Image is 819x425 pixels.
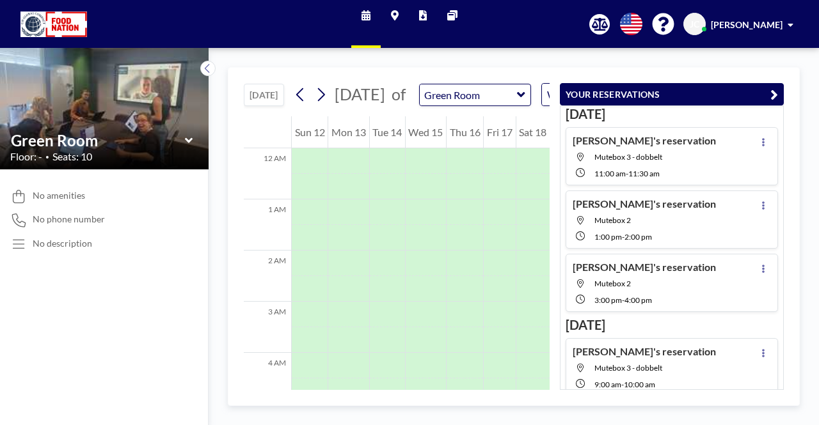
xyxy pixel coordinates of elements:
[244,84,284,106] button: [DATE]
[447,116,483,148] div: Thu 16
[244,148,291,199] div: 12 AM
[566,317,778,333] h3: [DATE]
[594,363,662,373] span: Mutebox 3 - dobbelt
[335,84,385,104] span: [DATE]
[20,12,87,37] img: organization-logo
[594,215,631,225] span: Mutebox 2
[33,213,105,225] span: No phone number
[594,279,631,288] span: Mutebox 2
[622,295,624,305] span: -
[11,131,185,150] input: Green Room
[244,199,291,251] div: 1 AM
[628,169,660,178] span: 11:30 AM
[624,295,652,305] span: 4:00 PM
[690,19,699,30] span: JC
[420,84,518,105] input: Green Room
[33,190,85,201] span: No amenities
[622,232,624,242] span: -
[573,345,716,358] h4: [PERSON_NAME]'s reservation
[392,84,406,104] span: of
[566,106,778,122] h3: [DATE]
[406,116,446,148] div: Wed 15
[624,232,652,242] span: 2:00 PM
[621,380,624,389] span: -
[370,116,405,148] div: Tue 14
[52,150,92,163] span: Seats: 10
[244,302,291,353] div: 3 AM
[624,380,655,389] span: 10:00 AM
[594,169,626,178] span: 11:00 AM
[594,232,622,242] span: 1:00 PM
[292,116,328,148] div: Sun 12
[573,261,716,274] h4: [PERSON_NAME]'s reservation
[573,197,716,210] h4: [PERSON_NAME]'s reservation
[244,251,291,302] div: 2 AM
[33,238,92,249] div: No description
[560,83,784,105] button: YOUR RESERVATIONS
[573,134,716,147] h4: [PERSON_NAME]'s reservation
[626,169,628,178] span: -
[594,295,622,305] span: 3:00 PM
[542,84,653,105] div: Search for option
[545,86,617,103] span: WEEKLY VIEW
[516,116,550,148] div: Sat 18
[711,19,783,30] span: [PERSON_NAME]
[594,380,621,389] span: 9:00 AM
[244,353,291,404] div: 4 AM
[10,150,42,163] span: Floor: -
[484,116,515,148] div: Fri 17
[594,152,662,162] span: Mutebox 3 - dobbelt
[45,153,49,161] span: •
[328,116,369,148] div: Mon 13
